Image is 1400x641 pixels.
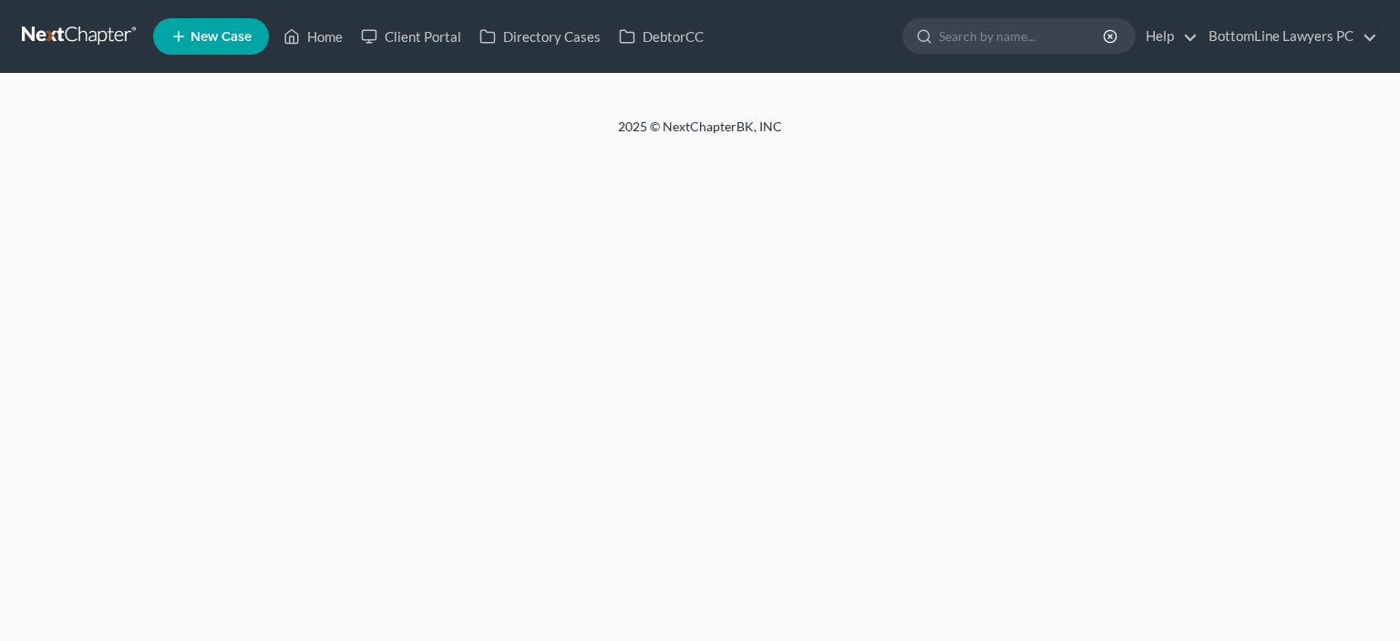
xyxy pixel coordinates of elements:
a: DebtorCC [610,20,713,53]
a: Help [1137,20,1198,53]
a: Directory Cases [470,20,610,53]
a: BottomLine Lawyers PC [1199,20,1377,53]
a: Home [274,20,352,53]
a: Client Portal [352,20,470,53]
input: Search by name... [939,19,1106,53]
span: New Case [190,30,252,44]
div: 2025 © NextChapterBK, INC [180,118,1220,150]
